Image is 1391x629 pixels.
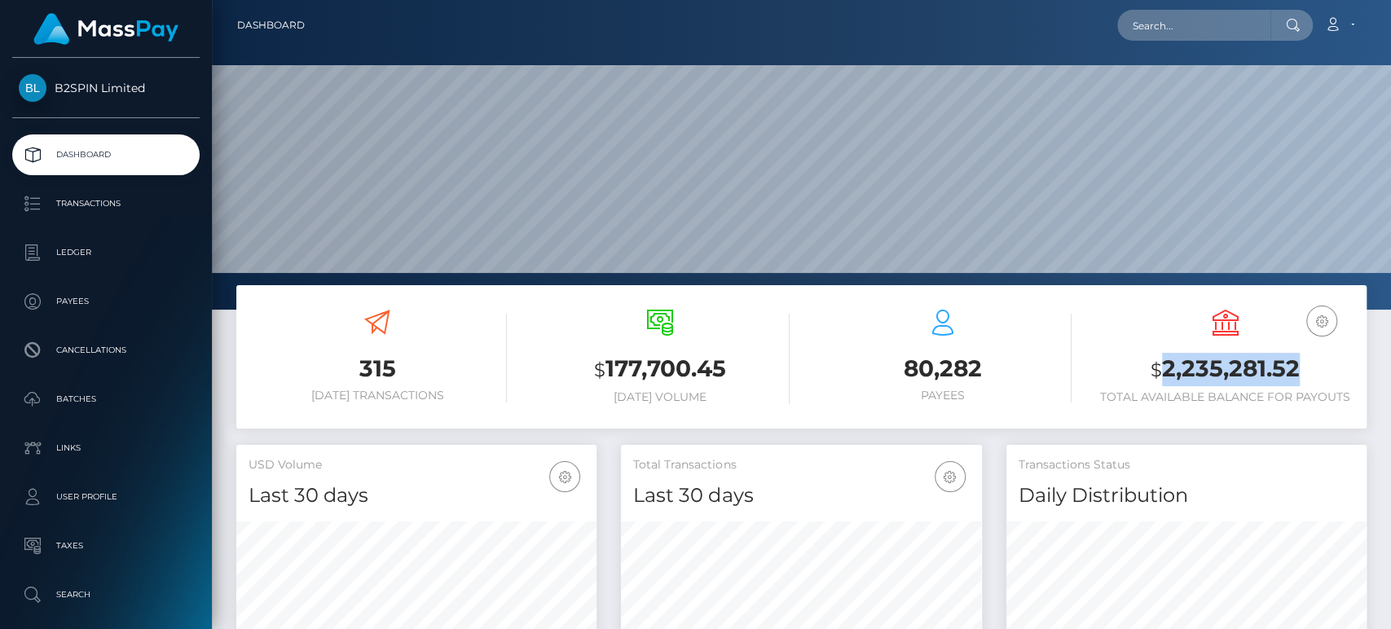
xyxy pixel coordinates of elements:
[12,477,200,517] a: User Profile
[249,482,584,510] h4: Last 30 days
[249,457,584,473] h5: USD Volume
[12,81,200,95] span: B2SPIN Limited
[633,457,969,473] h5: Total Transactions
[249,389,507,402] h6: [DATE] Transactions
[1096,353,1354,386] h3: 2,235,281.52
[19,289,193,314] p: Payees
[249,353,507,385] h3: 315
[531,353,790,386] h3: 177,700.45
[19,143,193,167] p: Dashboard
[1019,482,1354,510] h4: Daily Distribution
[12,281,200,322] a: Payees
[12,574,200,615] a: Search
[1096,390,1354,404] h6: Total Available Balance for Payouts
[12,183,200,224] a: Transactions
[12,330,200,371] a: Cancellations
[594,358,605,381] small: $
[19,74,46,102] img: B2SPIN Limited
[12,526,200,566] a: Taxes
[633,482,969,510] h4: Last 30 days
[19,191,193,216] p: Transactions
[12,428,200,468] a: Links
[33,13,178,45] img: MassPay Logo
[19,240,193,265] p: Ledger
[12,232,200,273] a: Ledger
[1019,457,1354,473] h5: Transactions Status
[19,485,193,509] p: User Profile
[19,583,193,607] p: Search
[19,534,193,558] p: Taxes
[19,387,193,411] p: Batches
[531,390,790,404] h6: [DATE] Volume
[12,134,200,175] a: Dashboard
[1117,10,1270,41] input: Search...
[12,379,200,420] a: Batches
[19,338,193,363] p: Cancellations
[1151,358,1162,381] small: $
[814,353,1072,385] h3: 80,282
[237,8,305,42] a: Dashboard
[814,389,1072,402] h6: Payees
[19,436,193,460] p: Links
